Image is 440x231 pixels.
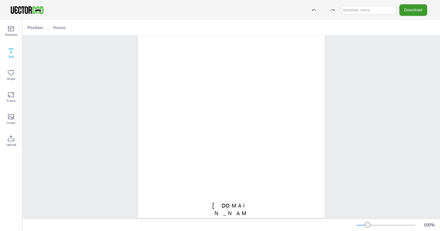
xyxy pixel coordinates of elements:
[10,5,44,15] img: VectorDad-1.png
[8,54,14,59] span: Text
[26,25,44,31] span: Position
[422,222,436,228] div: 100 %
[6,142,16,147] span: Upload
[399,4,427,16] button: Download
[342,6,396,14] input: template name
[5,32,17,37] span: Template
[51,23,68,33] button: Resize
[7,120,15,125] span: Image
[212,202,250,224] span: [DOMAIN_NAME]
[7,76,15,81] span: Shape
[7,98,16,103] span: Frame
